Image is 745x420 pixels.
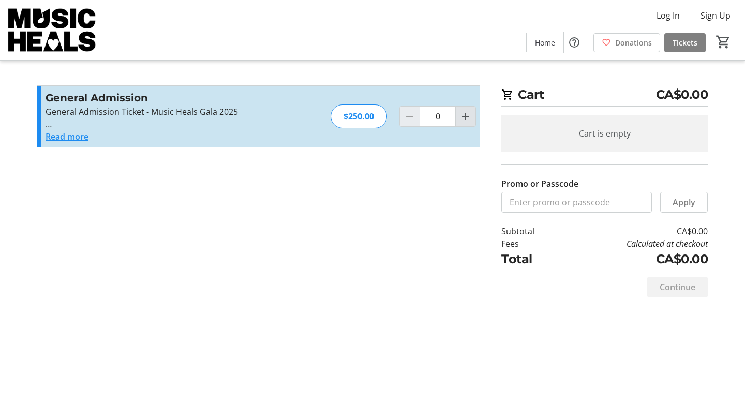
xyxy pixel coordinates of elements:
[615,37,652,48] span: Donations
[501,85,708,107] h2: Cart
[6,4,98,56] img: Music Heals Charitable Foundation's Logo
[501,177,578,190] label: Promo or Passcode
[664,33,706,52] a: Tickets
[593,33,660,52] a: Donations
[501,115,708,152] div: Cart is empty
[46,106,272,118] p: General Admission Ticket - Music Heals Gala 2025
[501,192,652,213] input: Enter promo or passcode
[561,237,708,250] td: Calculated at checkout
[564,32,585,53] button: Help
[701,9,731,22] span: Sign Up
[501,225,561,237] td: Subtotal
[501,237,561,250] td: Fees
[657,9,680,22] span: Log In
[46,90,272,106] h3: General Admission
[561,225,708,237] td: CA$0.00
[331,104,387,128] div: $250.00
[692,7,739,24] button: Sign Up
[656,85,708,104] span: CA$0.00
[501,250,561,268] td: Total
[561,250,708,268] td: CA$0.00
[714,33,733,51] button: Cart
[648,7,688,24] button: Log In
[420,106,456,127] input: General Admission Quantity
[456,107,475,126] button: Increment by one
[673,37,697,48] span: Tickets
[673,196,695,208] span: Apply
[527,33,563,52] a: Home
[46,130,88,143] button: Read more
[535,37,555,48] span: Home
[660,192,708,213] button: Apply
